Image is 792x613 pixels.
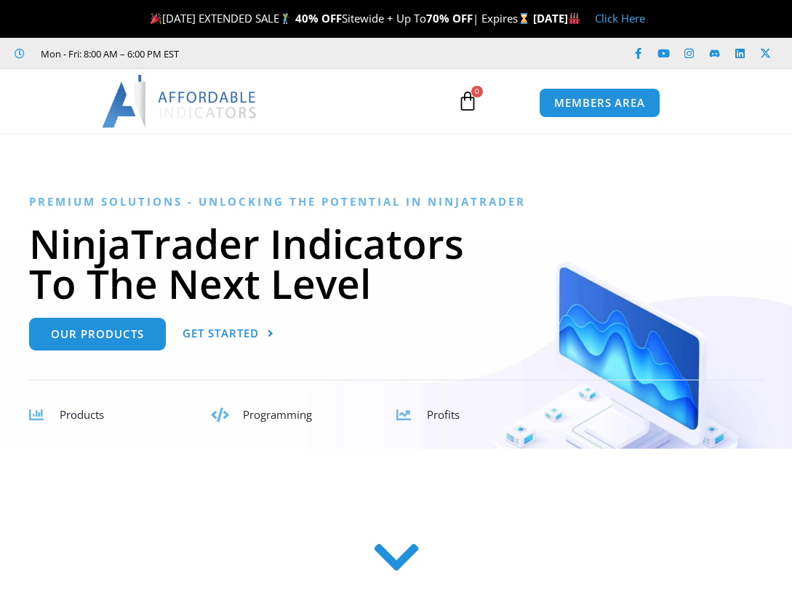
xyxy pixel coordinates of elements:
img: 🏌️‍♂️ [280,13,291,24]
span: Profits [427,407,460,422]
strong: 40% OFF [295,11,342,25]
h6: Premium Solutions - Unlocking the Potential in NinjaTrader [29,195,763,209]
strong: 70% OFF [426,11,473,25]
span: 0 [471,86,483,97]
a: Get Started [183,318,274,350]
a: Our Products [29,318,166,350]
img: LogoAI | Affordable Indicators – NinjaTrader [102,75,258,127]
img: 🏭 [569,13,580,24]
span: Mon - Fri: 8:00 AM – 6:00 PM EST [37,45,179,63]
h1: NinjaTrader Indicators To The Next Level [29,223,763,303]
span: [DATE] EXTENDED SALE Sitewide + Up To | Expires [147,11,532,25]
span: Programming [243,407,312,422]
span: MEMBERS AREA [554,97,645,108]
span: Our Products [51,329,144,340]
span: Get Started [183,328,259,339]
a: 0 [436,80,500,122]
a: MEMBERS AREA [539,88,660,118]
iframe: Customer reviews powered by Trustpilot [190,47,408,61]
a: Click Here [595,11,645,25]
span: Products [60,407,104,422]
img: 🎉 [151,13,161,24]
img: ⌛ [519,13,529,24]
strong: [DATE] [533,11,580,25]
